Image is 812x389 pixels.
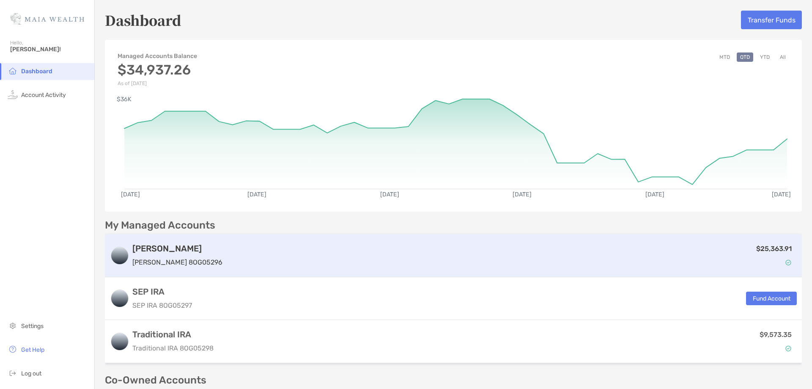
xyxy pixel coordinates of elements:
h4: Managed Accounts Balance [118,52,197,60]
p: $9,573.35 [760,329,792,340]
p: Traditional IRA 8OG05298 [132,343,214,353]
text: [DATE] [121,191,140,198]
button: All [776,52,789,62]
h3: $34,937.26 [118,62,197,78]
img: Account Status icon [785,259,791,265]
img: get-help icon [8,344,18,354]
button: Fund Account [746,292,797,305]
img: Account Status icon [785,345,791,351]
p: As of [DATE] [118,80,197,86]
span: Log out [21,370,41,377]
h3: SEP IRA [132,287,192,297]
text: [DATE] [772,191,791,198]
h3: [PERSON_NAME] [132,243,222,254]
span: Get Help [21,346,44,353]
img: Zoe Logo [10,3,84,34]
text: [DATE] [645,191,664,198]
img: logout icon [8,368,18,378]
text: [DATE] [380,191,399,198]
button: Transfer Funds [741,11,802,29]
text: [DATE] [513,191,532,198]
span: Account Activity [21,91,66,99]
p: [PERSON_NAME] 8OG05296 [132,257,222,268]
img: settings icon [8,320,18,331]
img: logo account [111,290,128,307]
button: YTD [757,52,773,62]
button: MTD [716,52,733,62]
img: activity icon [8,89,18,99]
p: Co-Owned Accounts [105,375,802,386]
span: [PERSON_NAME]! [10,46,89,53]
img: household icon [8,66,18,76]
text: $36K [117,96,132,103]
p: $25,363.91 [756,243,792,254]
span: Dashboard [21,68,52,75]
span: Settings [21,323,44,330]
button: QTD [737,52,753,62]
h5: Dashboard [105,10,181,30]
img: logo account [111,333,128,350]
img: logo account [111,247,128,264]
h3: Traditional IRA [132,329,214,339]
p: SEP IRA 8OG05297 [132,300,192,311]
text: [DATE] [247,191,266,198]
p: My Managed Accounts [105,220,215,231]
